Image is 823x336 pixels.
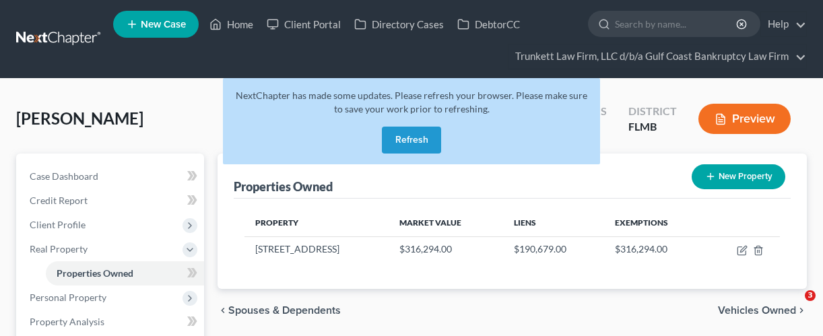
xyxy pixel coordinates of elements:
[389,209,502,236] th: Market Value
[628,104,677,119] div: District
[698,104,791,134] button: Preview
[141,20,186,30] span: New Case
[244,236,389,262] td: [STREET_ADDRESS]
[628,119,677,135] div: FLMB
[234,178,333,195] div: Properties Owned
[218,305,228,316] i: chevron_left
[508,44,806,69] a: Trunkett Law Firm, LLC d/b/a Gulf Coast Bankruptcy Law Firm
[30,195,88,206] span: Credit Report
[615,11,738,36] input: Search by name...
[718,305,796,316] span: Vehicles Owned
[718,305,807,316] button: Vehicles Owned chevron_right
[203,12,260,36] a: Home
[451,12,527,36] a: DebtorCC
[236,90,587,114] span: NextChapter has made some updates. Please refresh your browser. Please make sure to save your wor...
[30,170,98,182] span: Case Dashboard
[503,236,604,262] td: $190,679.00
[30,292,106,303] span: Personal Property
[30,219,86,230] span: Client Profile
[46,261,204,285] a: Properties Owned
[19,189,204,213] a: Credit Report
[604,209,706,236] th: Exemptions
[30,243,88,255] span: Real Property
[389,236,502,262] td: $316,294.00
[777,290,810,323] iframe: Intercom live chat
[348,12,451,36] a: Directory Cases
[57,267,133,279] span: Properties Owned
[19,310,204,334] a: Property Analysis
[503,209,604,236] th: Liens
[244,209,389,236] th: Property
[218,305,341,316] button: chevron_left Spouses & Dependents
[228,305,341,316] span: Spouses & Dependents
[382,127,441,154] button: Refresh
[260,12,348,36] a: Client Portal
[19,164,204,189] a: Case Dashboard
[761,12,806,36] a: Help
[604,236,706,262] td: $316,294.00
[30,316,104,327] span: Property Analysis
[692,164,785,189] button: New Property
[805,290,816,301] span: 3
[16,108,143,128] span: [PERSON_NAME]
